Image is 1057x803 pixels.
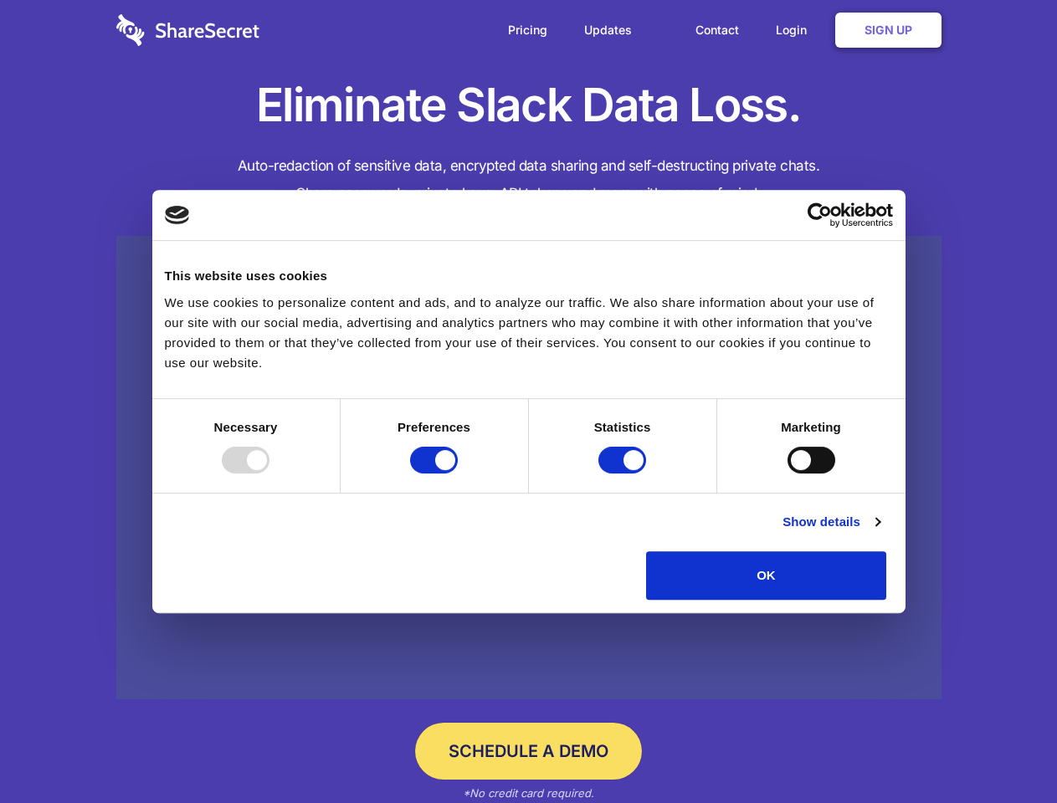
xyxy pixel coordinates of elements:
a: Show details [782,512,880,532]
a: Contact [679,4,756,56]
h4: Auto-redaction of sensitive data, encrypted data sharing and self-destructing private chats. Shar... [116,152,942,207]
strong: Necessary [214,420,278,434]
a: Schedule a Demo [415,723,642,780]
h1: Eliminate Slack Data Loss. [116,75,942,136]
img: logo-wordmark-white-trans-d4663122ce5f474addd5e946df7df03e33cb6a1c49d2221995e7729f52c070b2.svg [116,14,259,46]
a: Sign Up [835,13,942,48]
button: OK [646,551,886,600]
em: *No credit card required. [463,786,594,800]
a: Pricing [491,4,564,56]
a: Login [759,4,832,56]
img: logo [165,206,190,224]
strong: Marketing [781,420,841,434]
a: Wistia video thumbnail [116,236,942,700]
strong: Statistics [594,420,651,434]
strong: Preferences [398,420,470,434]
div: This website uses cookies [165,266,893,286]
a: Usercentrics Cookiebot - opens in a new window [747,202,893,228]
div: We use cookies to personalize content and ads, and to analyze our traffic. We also share informat... [165,293,893,373]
